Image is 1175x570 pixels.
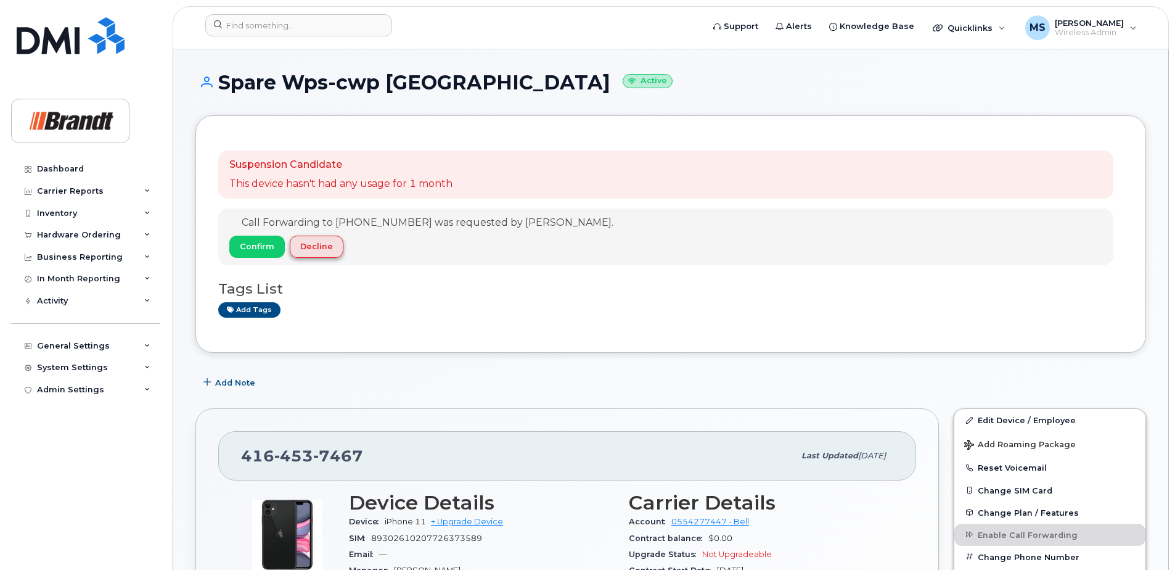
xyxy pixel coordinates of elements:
span: Contract balance [629,534,708,543]
span: — [379,550,387,559]
span: 7467 [313,447,363,465]
small: Active [623,74,673,88]
span: Decline [300,241,333,252]
span: 416 [241,447,363,465]
button: Confirm [229,236,285,258]
button: Enable Call Forwarding [954,524,1145,546]
a: 0554277447 - Bell [671,517,749,526]
p: This device hasn't had any usage for 1 month [229,177,452,191]
span: Not Upgradeable [702,550,772,559]
button: Add Roaming Package [954,431,1145,456]
span: Upgrade Status [629,550,702,559]
span: [DATE] [858,451,886,460]
span: Account [629,517,671,526]
h3: Tags List [218,281,1123,297]
span: Call Forwarding to [PHONE_NUMBER] was requested by [PERSON_NAME]. [242,217,613,228]
span: Last updated [801,451,858,460]
span: 89302610207726373589 [371,534,482,543]
span: 453 [274,447,313,465]
span: Email [349,550,379,559]
span: Enable Call Forwarding [978,530,1078,539]
button: Add Note [195,371,266,394]
a: + Upgrade Device [431,517,503,526]
span: $0.00 [708,534,732,543]
span: Add Roaming Package [964,440,1076,452]
p: Suspension Candidate [229,158,452,172]
span: SIM [349,534,371,543]
button: Change Plan / Features [954,502,1145,524]
button: Reset Voicemail [954,456,1145,479]
span: Device [349,517,385,526]
h3: Carrier Details [629,492,894,514]
span: Add Note [215,377,255,389]
span: iPhone 11 [385,517,426,526]
button: Decline [290,236,343,258]
h1: Spare Wps-cwp [GEOGRAPHIC_DATA] [195,72,1146,93]
a: Edit Device / Employee [954,409,1145,431]
button: Change Phone Number [954,546,1145,568]
span: Change Plan / Features [978,508,1079,517]
span: Confirm [240,241,274,252]
button: Change SIM Card [954,479,1145,502]
h3: Device Details [349,492,614,514]
a: Add tags [218,302,280,318]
